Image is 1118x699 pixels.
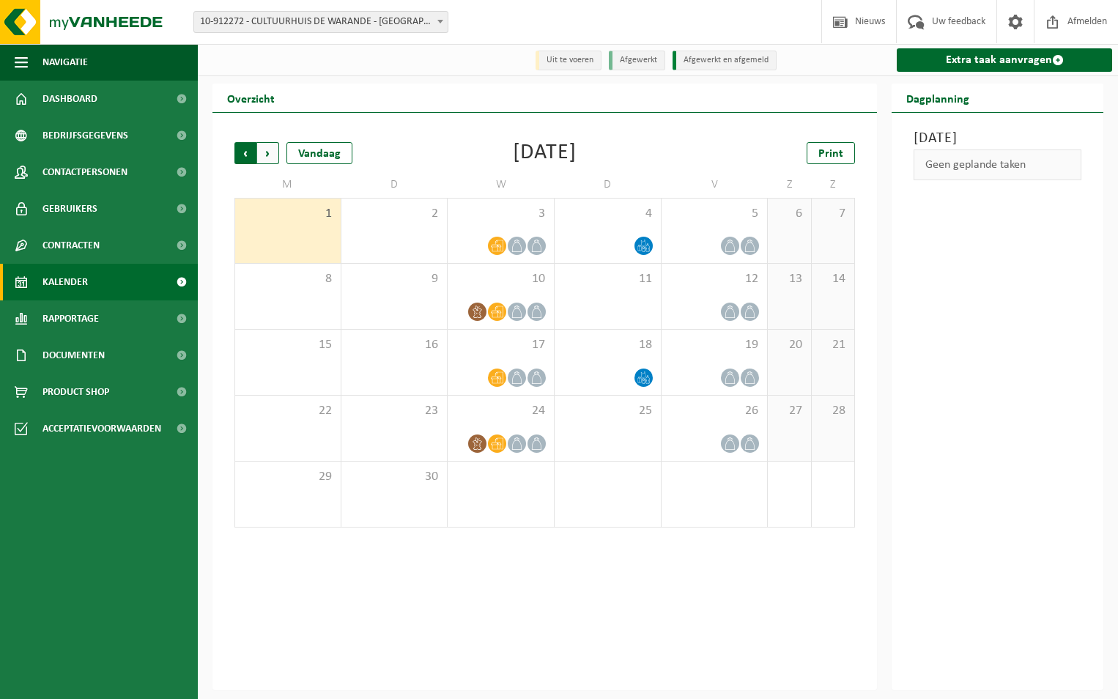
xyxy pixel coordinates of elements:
[562,206,654,222] span: 4
[42,227,100,264] span: Contracten
[193,11,448,33] span: 10-912272 - CULTUURHUIS DE WARANDE - TURNHOUT
[257,142,279,164] span: Volgende
[42,300,99,337] span: Rapportage
[42,337,105,374] span: Documenten
[455,337,547,353] span: 17
[669,337,760,353] span: 19
[243,403,333,419] span: 22
[42,81,97,117] span: Dashboard
[194,12,448,32] span: 10-912272 - CULTUURHUIS DE WARANDE - TURNHOUT
[349,271,440,287] span: 9
[562,403,654,419] span: 25
[812,171,855,198] td: Z
[669,271,760,287] span: 12
[42,191,97,227] span: Gebruikers
[775,337,803,353] span: 20
[42,264,88,300] span: Kalender
[897,48,1112,72] a: Extra taak aanvragen
[818,148,843,160] span: Print
[42,117,128,154] span: Bedrijfsgegevens
[455,271,547,287] span: 10
[455,403,547,419] span: 24
[562,271,654,287] span: 11
[662,171,769,198] td: V
[914,127,1081,149] h3: [DATE]
[243,337,333,353] span: 15
[819,271,847,287] span: 14
[234,171,341,198] td: M
[243,271,333,287] span: 8
[243,206,333,222] span: 1
[775,271,803,287] span: 13
[42,154,127,191] span: Contactpersonen
[673,51,777,70] li: Afgewerkt en afgemeld
[819,337,847,353] span: 21
[234,142,256,164] span: Vorige
[555,171,662,198] td: D
[807,142,855,164] a: Print
[349,469,440,485] span: 30
[455,206,547,222] span: 3
[562,337,654,353] span: 18
[513,142,577,164] div: [DATE]
[892,84,984,112] h2: Dagplanning
[243,469,333,485] span: 29
[775,403,803,419] span: 27
[609,51,665,70] li: Afgewerkt
[775,206,803,222] span: 6
[536,51,601,70] li: Uit te voeren
[914,149,1081,180] div: Geen geplande taken
[819,403,847,419] span: 28
[349,206,440,222] span: 2
[669,403,760,419] span: 26
[212,84,289,112] h2: Overzicht
[42,374,109,410] span: Product Shop
[286,142,352,164] div: Vandaag
[341,171,448,198] td: D
[768,171,811,198] td: Z
[349,403,440,419] span: 23
[669,206,760,222] span: 5
[42,44,88,81] span: Navigatie
[349,337,440,353] span: 16
[819,206,847,222] span: 7
[42,410,161,447] span: Acceptatievoorwaarden
[448,171,555,198] td: W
